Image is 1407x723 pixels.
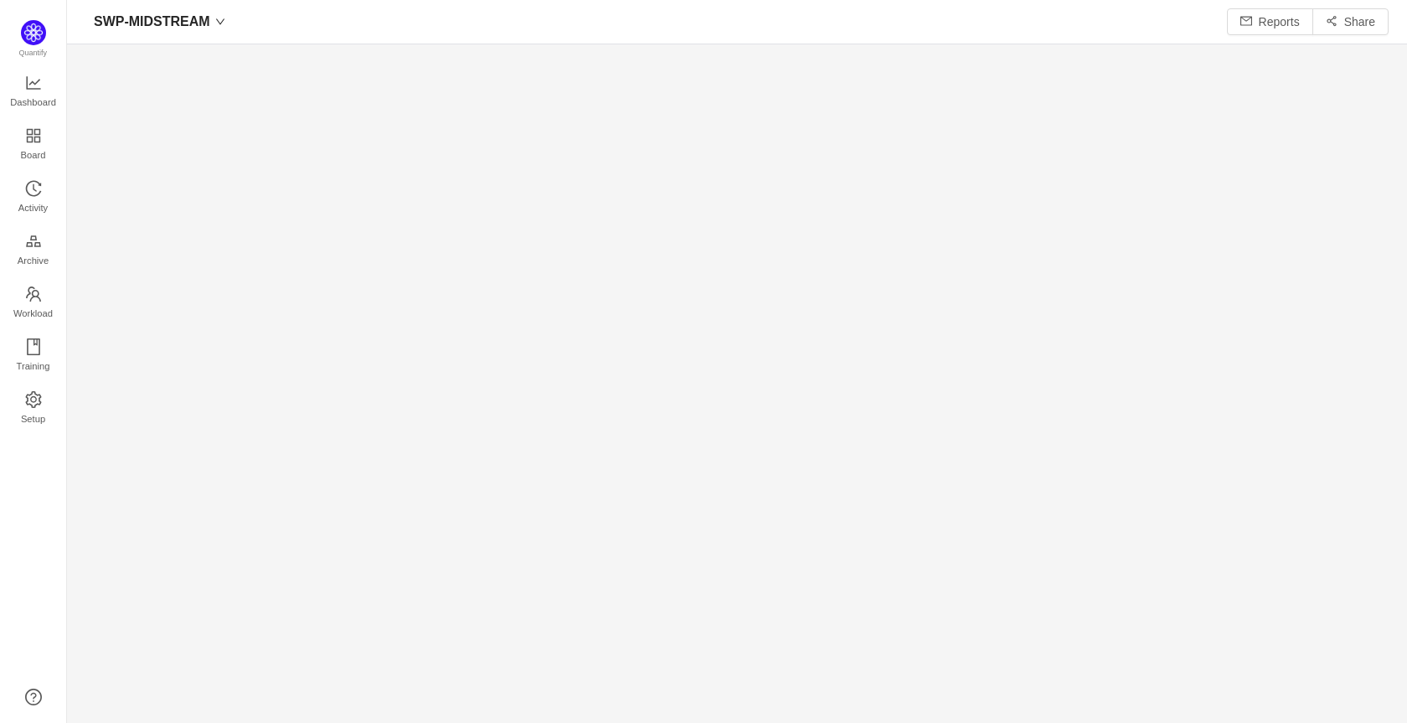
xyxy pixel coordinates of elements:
span: Setup [21,402,45,436]
a: Activity [25,181,42,214]
a: Board [25,128,42,162]
span: Board [21,138,46,172]
i: icon: appstore [25,127,42,144]
span: SWP-MIDSTREAM [94,8,210,35]
i: icon: team [25,286,42,302]
span: Archive [18,244,49,277]
span: Quantify [19,49,48,57]
button: icon: mailReports [1227,8,1313,35]
a: Workload [25,287,42,320]
button: icon: share-altShare [1312,8,1389,35]
img: Quantify [21,20,46,45]
span: Activity [18,191,48,225]
i: icon: setting [25,391,42,408]
a: Training [25,339,42,373]
a: icon: question-circle [25,689,42,705]
a: Archive [25,234,42,267]
i: icon: history [25,180,42,197]
span: Dashboard [10,85,56,119]
i: icon: down [215,17,225,27]
a: Dashboard [25,75,42,109]
i: icon: line-chart [25,75,42,91]
span: Training [16,349,49,383]
a: Setup [25,392,42,426]
i: icon: book [25,338,42,355]
span: Workload [13,297,53,330]
i: icon: gold [25,233,42,250]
